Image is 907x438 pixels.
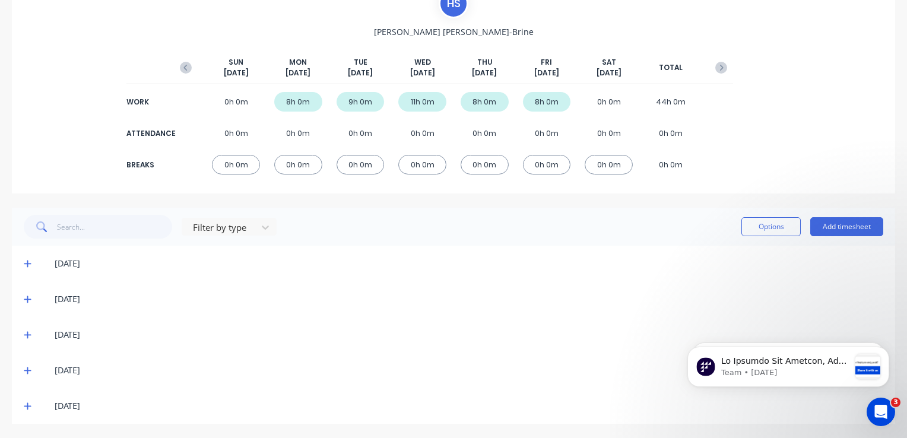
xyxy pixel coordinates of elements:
div: 11h 0m [398,92,446,112]
span: FRI [541,57,552,68]
div: 0h 0m [647,123,695,143]
span: [DATE] [348,68,373,78]
div: 44h 0m [647,92,695,112]
div: [DATE] [55,257,883,270]
p: Message from Team, sent 2w ago [52,45,180,55]
div: 0h 0m [212,92,260,112]
div: [DATE] [55,293,883,306]
span: [PERSON_NAME] [PERSON_NAME]-Brine [374,26,534,38]
span: SUN [229,57,243,68]
span: WED [414,57,431,68]
span: SAT [602,57,616,68]
div: WORK [126,97,174,107]
div: ATTENDANCE [126,128,174,139]
div: BREAKS [126,160,174,170]
span: TOTAL [659,62,683,73]
button: Add timesheet [810,217,883,236]
span: THU [477,57,492,68]
div: 0h 0m [523,123,571,143]
div: 0h 0m [461,123,509,143]
span: 3 [891,398,900,407]
div: 0h 0m [398,155,446,174]
span: [DATE] [472,68,497,78]
span: MON [289,57,307,68]
div: 0h 0m [212,155,260,174]
div: 0h 0m [274,123,322,143]
div: [DATE] [55,399,883,412]
div: 8h 0m [274,92,322,112]
span: [DATE] [224,68,249,78]
iframe: Intercom live chat [867,398,895,426]
div: 0h 0m [585,155,633,174]
div: 0h 0m [398,123,446,143]
div: 0h 0m [523,155,571,174]
div: 0h 0m [461,155,509,174]
div: 8h 0m [523,92,571,112]
div: 9h 0m [337,92,385,112]
div: 0h 0m [585,123,633,143]
span: TUE [354,57,367,68]
div: 0h 0m [647,155,695,174]
div: 0h 0m [585,92,633,112]
iframe: Intercom notifications message [670,323,907,406]
div: [DATE] [55,328,883,341]
button: Options [741,217,801,236]
div: 8h 0m [461,92,509,112]
div: 0h 0m [337,123,385,143]
input: Search... [57,215,173,239]
div: 0h 0m [274,155,322,174]
span: [DATE] [597,68,621,78]
span: [DATE] [534,68,559,78]
span: [DATE] [286,68,310,78]
span: [DATE] [410,68,435,78]
div: 0h 0m [212,123,260,143]
div: 0h 0m [337,155,385,174]
div: [DATE] [55,364,883,377]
